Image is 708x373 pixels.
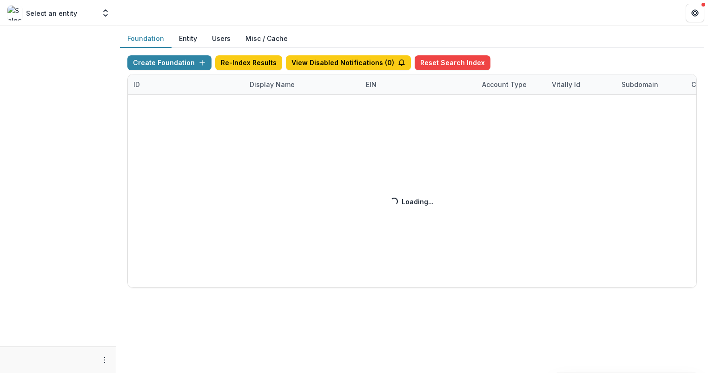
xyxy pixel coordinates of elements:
button: Misc / Cache [238,30,295,48]
p: Select an entity [26,8,77,18]
button: More [99,354,110,366]
button: Entity [172,30,205,48]
button: Get Help [686,4,704,22]
img: Select an entity [7,6,22,20]
button: Foundation [120,30,172,48]
button: Users [205,30,238,48]
button: Open entity switcher [99,4,112,22]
